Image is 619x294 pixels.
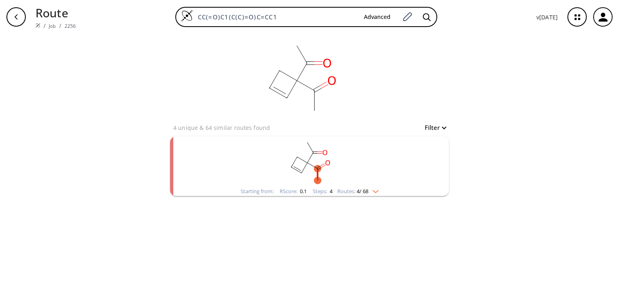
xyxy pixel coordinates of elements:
div: Steps : [313,189,332,194]
img: Down [368,187,379,193]
button: Advanced [357,10,397,25]
img: Spaya logo [35,23,40,28]
span: 4 / 68 [357,189,368,194]
a: Job [49,23,56,29]
span: 4 [328,188,332,195]
div: RScore : [280,189,307,194]
img: Logo Spaya [181,10,193,22]
li: / [44,21,46,30]
div: Starting from: [241,189,274,194]
p: 4 unique & 64 similar routes found [173,123,270,132]
button: Filter [420,125,446,131]
ul: clusters [170,132,449,200]
svg: CC(=O)C1(C(C)=O)C=CC1 [220,34,381,123]
li: / [59,21,61,30]
svg: CC(=O)C1(C(C)=O)C=CC1 [205,136,414,187]
span: 0.1 [299,188,307,195]
p: Route [35,4,76,21]
a: 2256 [64,23,76,29]
p: v [DATE] [536,13,558,21]
div: Routes: [337,189,379,194]
input: Enter SMILES [193,13,357,21]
